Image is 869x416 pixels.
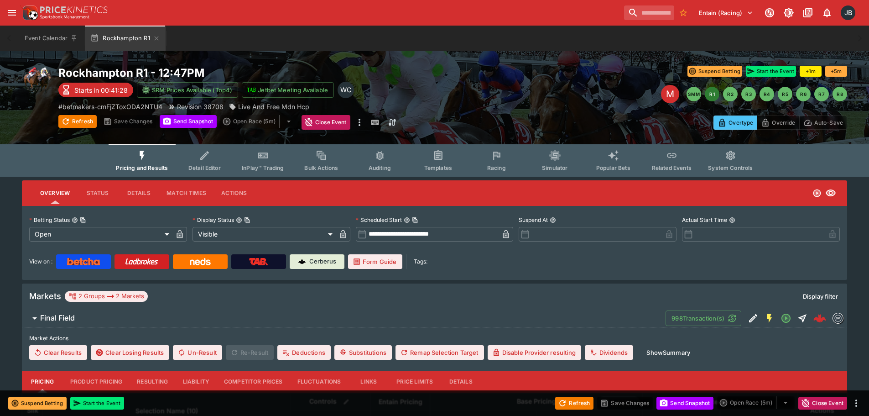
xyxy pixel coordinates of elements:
[487,164,506,171] span: Racing
[781,313,791,324] svg: Open
[819,5,835,21] button: Notifications
[58,115,97,128] button: Refresh
[838,3,858,23] button: Josh Brown
[851,398,862,409] button: more
[125,258,158,265] img: Ladbrokes
[242,82,334,98] button: Jetbet Meeting Available
[309,257,336,266] p: Cerberus
[488,345,581,360] button: Disable Provider resulting
[85,26,165,51] button: Rockhampton R1
[173,345,222,360] button: Un-Result
[229,102,309,111] div: Live And Free Mdn Hcp
[799,116,847,130] button: Auto-Save
[29,227,172,242] div: Open
[159,182,213,204] button: Match Times
[729,217,735,223] button: Actual Start Time
[220,115,298,128] div: split button
[682,216,727,224] p: Actual Start Time
[348,371,389,393] button: Links
[661,85,679,103] div: Edit Meeting
[116,164,168,171] span: Pricing and Results
[542,164,567,171] span: Simulator
[778,310,794,326] button: Open
[676,5,691,20] button: No Bookmarks
[693,5,759,20] button: Select Tenant
[717,396,795,409] div: split button
[440,371,481,393] button: Details
[778,87,792,101] button: R5
[723,87,738,101] button: R2
[761,5,778,21] button: Connected to PK
[404,217,410,223] button: Scheduled StartCopy To Clipboard
[40,15,89,19] img: Sportsbook Management
[705,87,719,101] button: R1
[193,227,336,242] div: Visible
[798,397,847,410] button: Close Event
[713,116,847,130] div: Start From
[74,85,128,95] p: Starts in 00:41:28
[813,312,826,325] img: logo-cerberus--red.svg
[414,254,427,269] label: Tags:
[67,258,100,265] img: Betcha
[687,87,701,101] button: SMM
[302,115,350,130] button: Close Event
[550,217,556,223] button: Suspend At
[33,182,77,204] button: Overview
[348,254,402,269] a: Form Guide
[585,345,633,360] button: Dividends
[772,118,795,127] p: Override
[29,216,70,224] p: Betting Status
[833,313,843,323] img: betmakers
[811,309,829,327] a: ee81cf69-43b4-4634-982b-d2bff492bc73
[247,85,256,95] img: jetbet-logo.svg
[190,258,210,265] img: Neds
[687,87,847,101] nav: pagination navigation
[137,82,238,98] button: SRM Prices Available (Top4)
[29,332,840,345] label: Market Actions
[22,309,666,327] button: Final Field
[356,216,402,224] p: Scheduled Start
[641,345,696,360] button: ShowSummary
[338,82,354,98] div: Wyman Chen
[77,182,118,204] button: Status
[814,118,843,127] p: Auto-Save
[841,5,855,20] div: Josh Brown
[797,289,843,304] button: Display filter
[369,164,391,171] span: Auditing
[4,5,20,21] button: open drawer
[334,345,392,360] button: Substitutions
[794,310,811,326] button: Straight
[68,291,144,302] div: 2 Groups 2 Markets
[746,66,796,77] button: Start the Event
[424,164,452,171] span: Templates
[761,310,778,326] button: SGM Enabled
[249,258,268,265] img: TabNZ
[745,310,761,326] button: Edit Detail
[825,66,847,77] button: +5m
[22,371,63,393] button: Pricing
[40,313,75,323] h6: Final Field
[177,102,224,111] p: Revision 38708
[20,4,38,22] img: PriceKinetics Logo
[290,254,344,269] a: Cerberus
[652,164,692,171] span: Related Events
[217,371,290,393] button: Competitor Prices
[130,371,175,393] button: Resulting
[277,345,331,360] button: Deductions
[29,254,52,269] label: View on :
[814,87,829,101] button: R7
[63,371,130,393] button: Product Pricing
[596,164,630,171] span: Popular Bets
[226,345,274,360] span: Re-Result
[22,66,51,95] img: horse_racing.png
[160,115,217,128] button: Send Snapshot
[109,144,760,177] div: Event type filters
[624,5,674,20] input: search
[19,26,83,51] button: Event Calendar
[193,216,234,224] p: Display Status
[833,313,843,324] div: betmakers
[298,258,306,265] img: Cerberus
[29,345,87,360] button: Clear Results
[395,345,484,360] button: Remap Selection Target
